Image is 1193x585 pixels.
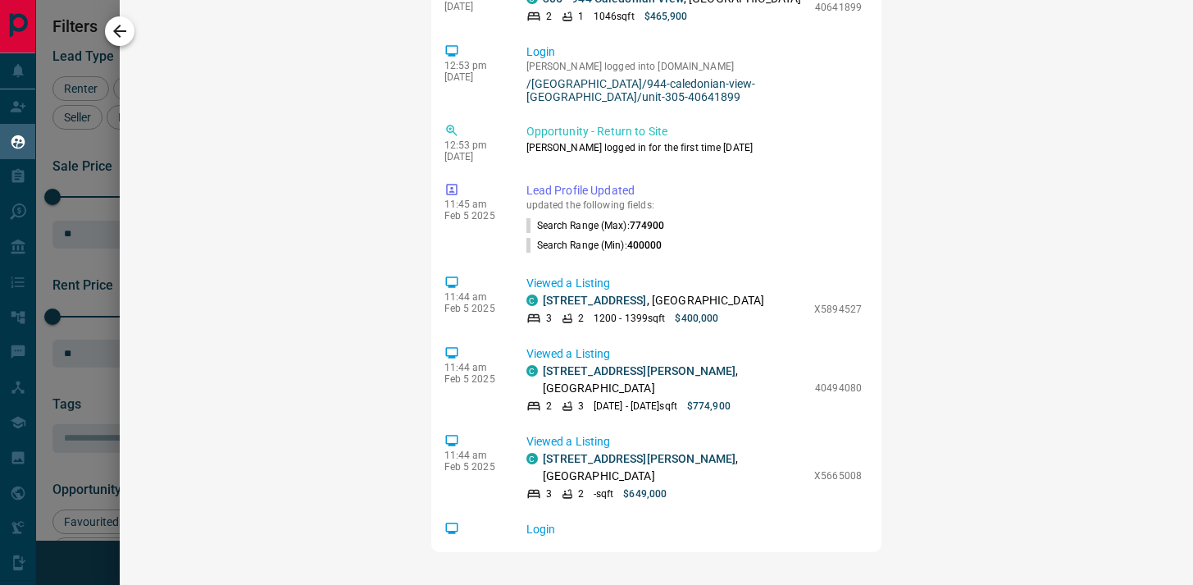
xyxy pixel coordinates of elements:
[627,240,663,251] span: 400000
[444,210,502,222] p: Feb 5 2025
[526,345,863,363] p: Viewed a Listing
[546,311,552,326] p: 3
[578,311,584,326] p: 2
[578,487,584,501] p: 2
[815,381,862,395] p: 40494080
[526,182,863,199] p: Lead Profile Updated
[814,302,862,317] p: X5894527
[526,295,538,306] div: condos.ca
[594,487,614,501] p: - sqft
[687,399,731,414] p: $774,900
[543,294,647,307] a: [STREET_ADDRESS]
[444,1,502,12] p: [DATE]
[526,77,863,103] a: /[GEOGRAPHIC_DATA]/944-caledonian-view-[GEOGRAPHIC_DATA]/unit-305-40641899
[543,292,765,309] p: , [GEOGRAPHIC_DATA]
[444,139,502,151] p: 12:53 pm
[543,363,808,397] p: , [GEOGRAPHIC_DATA]
[546,9,552,24] p: 2
[526,61,863,72] p: [PERSON_NAME] logged into [DOMAIN_NAME]
[546,487,552,501] p: 3
[546,399,552,414] p: 2
[594,311,666,326] p: 1200 - 1399 sqft
[644,9,688,24] p: $465,900
[526,218,665,233] p: Search Range (Max) :
[623,487,667,501] p: $649,000
[444,362,502,373] p: 11:44 am
[594,9,635,24] p: 1046 sqft
[444,60,502,71] p: 12:53 pm
[444,71,502,83] p: [DATE]
[444,303,502,314] p: Feb 5 2025
[630,220,665,231] span: 774900
[526,43,863,61] p: Login
[526,521,863,538] p: Login
[444,199,502,210] p: 11:45 am
[444,450,502,461] p: 11:44 am
[526,123,863,140] p: Opportunity - Return to Site
[444,373,502,385] p: Feb 5 2025
[675,311,718,326] p: $400,000
[526,365,538,377] div: condos.ca
[594,399,677,414] p: [DATE] - [DATE] sqft
[444,291,502,303] p: 11:44 am
[444,151,502,162] p: [DATE]
[526,140,863,155] p: [PERSON_NAME] logged in for the first time [DATE]
[814,468,862,483] p: X5665008
[543,450,807,485] p: , [GEOGRAPHIC_DATA]
[526,275,863,292] p: Viewed a Listing
[543,452,736,465] a: [STREET_ADDRESS][PERSON_NAME]
[526,199,863,211] p: updated the following fields:
[578,9,584,24] p: 1
[526,238,663,253] p: Search Range (Min) :
[444,461,502,473] p: Feb 5 2025
[578,399,584,414] p: 3
[526,453,538,464] div: condos.ca
[526,433,863,450] p: Viewed a Listing
[543,364,736,377] a: [STREET_ADDRESS][PERSON_NAME]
